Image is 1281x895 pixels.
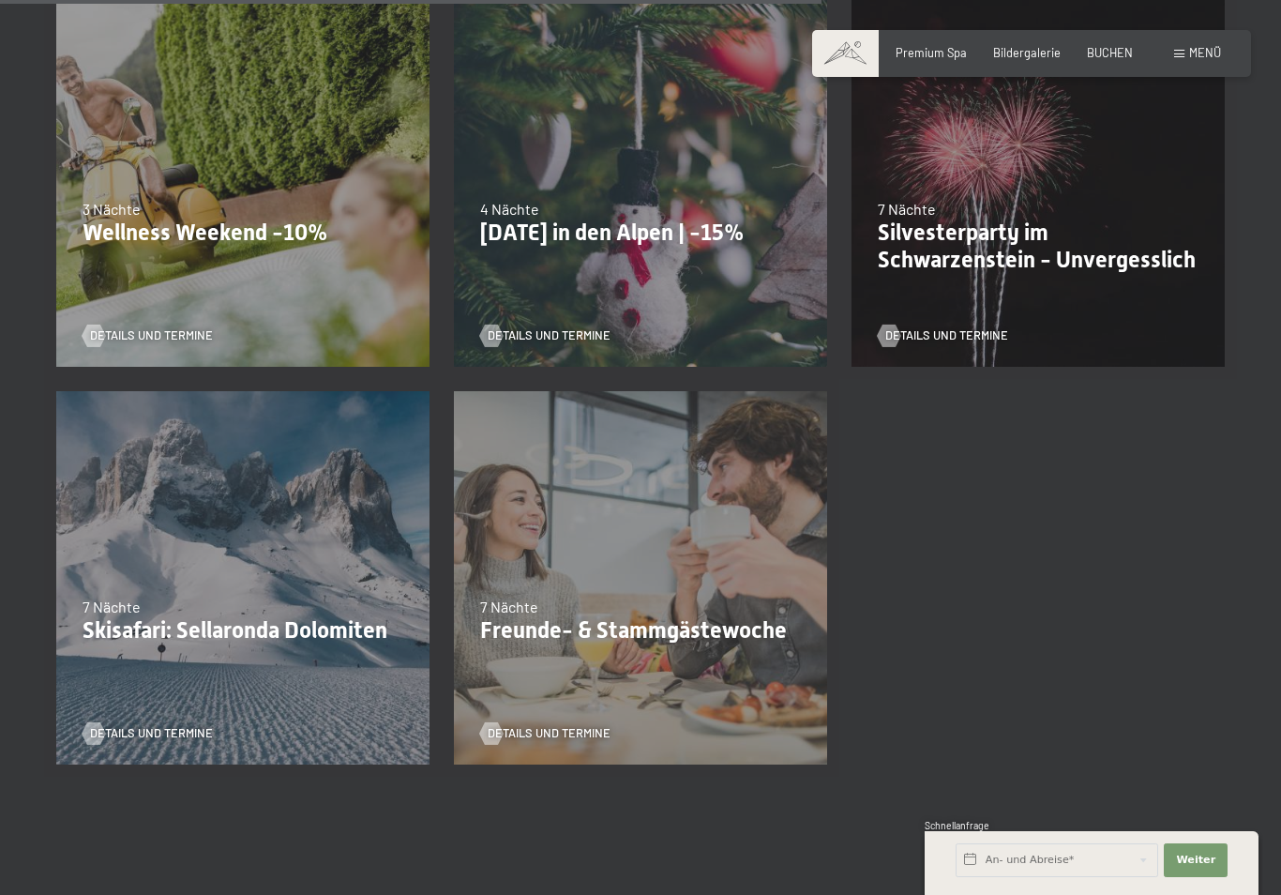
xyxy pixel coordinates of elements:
span: Weiter [1176,853,1215,868]
span: Schnellanfrage [925,820,989,831]
p: Skisafari: Sellaronda Dolomiten [83,617,403,645]
p: Silvesterparty im Schwarzenstein - Unvergesslich [878,220,1198,274]
span: Details und Termine [488,327,610,344]
a: Bildergalerie [993,45,1061,60]
span: 7 Nächte [878,200,936,218]
button: Weiter [1164,843,1228,877]
a: Details und Termine [480,327,610,344]
p: [DATE] in den Alpen | -15% [480,220,801,247]
a: Details und Termine [480,725,610,742]
span: Details und Termine [488,725,610,742]
span: Menü [1189,45,1221,60]
span: 7 Nächte [83,598,141,615]
p: Wellness Weekend -10% [83,220,403,247]
span: Details und Termine [90,725,213,742]
a: Premium Spa [896,45,967,60]
span: 4 Nächte [480,200,539,218]
span: 7 Nächte [480,598,538,615]
a: Details und Termine [83,327,213,344]
span: Details und Termine [885,327,1008,344]
p: Freunde- & Stammgästewoche [480,617,801,645]
a: Details und Termine [83,725,213,742]
span: 3 Nächte [83,200,141,218]
a: BUCHEN [1087,45,1133,60]
span: Details und Termine [90,327,213,344]
a: Details und Termine [878,327,1008,344]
